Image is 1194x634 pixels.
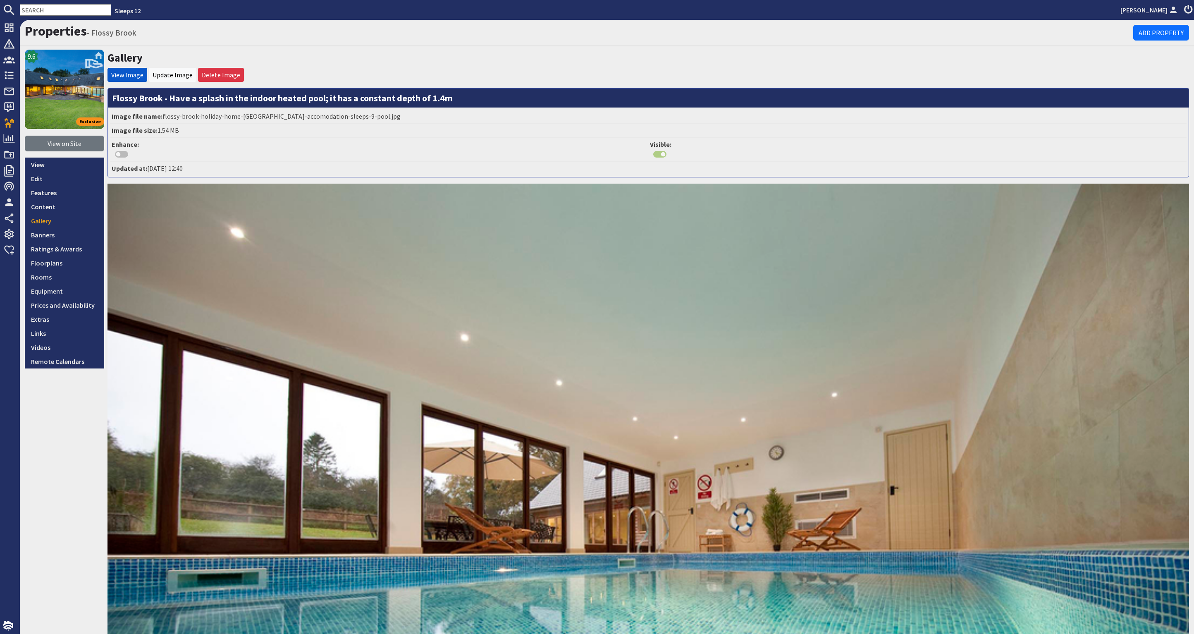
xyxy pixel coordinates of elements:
[76,117,104,126] span: Exclusive
[1133,25,1189,41] a: Add Property
[110,110,1187,124] li: flossy-brook-holiday-home-[GEOGRAPHIC_DATA]-accomodation-sleeps-9-pool.jpg
[25,50,104,129] a: Flossy Brook's icon9.6Exclusive
[25,256,104,270] a: Floorplans
[25,270,104,284] a: Rooms
[25,312,104,326] a: Extras
[25,136,104,151] a: View on Site
[107,51,143,65] a: Gallery
[153,71,193,79] a: Update Image
[3,621,13,631] img: staytech_i_w-64f4e8e9ee0a9c174fd5317b4b171b261742d2d393467e5bdba4413f4f884c10.svg
[110,124,1187,138] li: 1.54 MB
[25,326,104,340] a: Links
[650,140,671,148] strong: Visible:
[20,4,111,16] input: SEARCH
[25,50,104,129] img: Flossy Brook's icon
[112,112,162,120] strong: Image file name:
[112,126,158,134] strong: Image file size:
[1120,5,1179,15] a: [PERSON_NAME]
[25,172,104,186] a: Edit
[108,89,1189,108] h3: Flossy Brook - Have a splash in the indoor heated pool; it has a constant depth of 1.4m
[25,186,104,200] a: Features
[28,51,36,61] span: 9.6
[25,298,104,312] a: Prices and Availability
[111,71,143,79] a: View Image
[25,340,104,354] a: Videos
[115,7,141,15] a: Sleeps 12
[25,23,87,39] a: Properties
[25,354,104,368] a: Remote Calendars
[25,284,104,298] a: Equipment
[25,158,104,172] a: View
[25,200,104,214] a: Content
[25,242,104,256] a: Ratings & Awards
[87,28,136,38] small: - Flossy Brook
[110,162,1187,175] li: [DATE] 12:40
[112,164,147,172] strong: Updated at:
[1153,593,1177,617] iframe: Toggle Customer Support
[25,228,104,242] a: Banners
[112,140,139,148] strong: Enhance:
[202,71,240,79] a: Delete Image
[25,214,104,228] a: Gallery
